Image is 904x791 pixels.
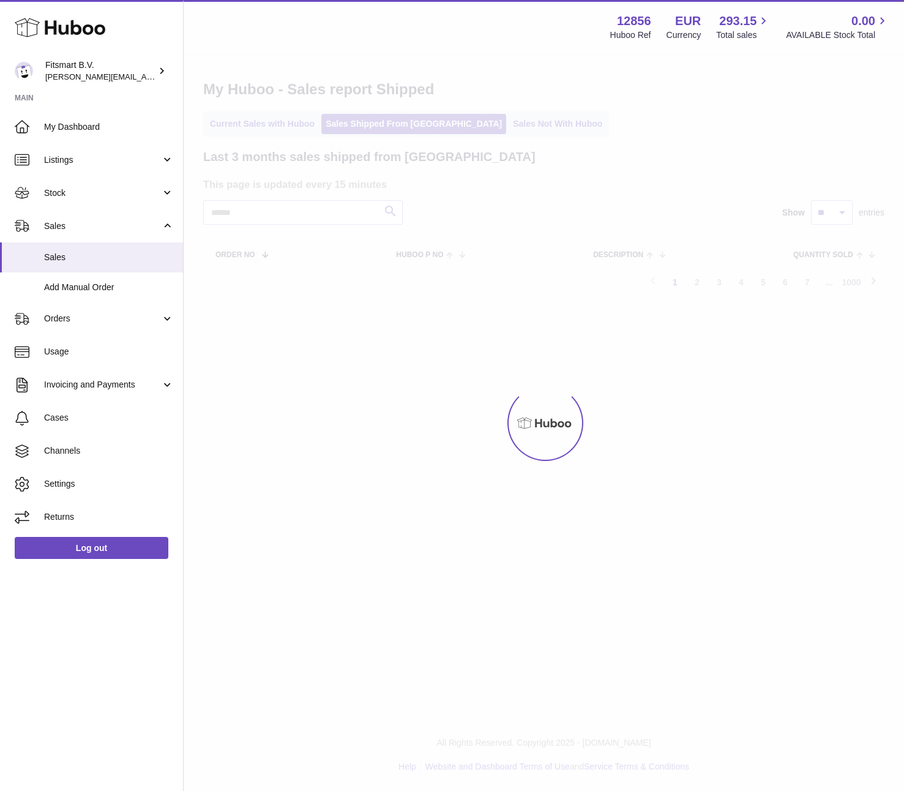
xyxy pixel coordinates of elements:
img: jonathan@leaderoo.com [15,62,33,80]
strong: EUR [675,13,701,29]
span: Sales [44,252,174,263]
div: Currency [667,29,701,41]
span: Listings [44,154,161,166]
span: Channels [44,445,174,457]
span: Cases [44,412,174,424]
span: 0.00 [851,13,875,29]
span: Stock [44,187,161,199]
span: Add Manual Order [44,282,174,293]
span: Settings [44,478,174,490]
a: Log out [15,537,168,559]
span: [PERSON_NAME][EMAIL_ADDRESS][DOMAIN_NAME] [45,72,245,81]
span: Total sales [716,29,771,41]
a: 0.00 AVAILABLE Stock Total [786,13,889,41]
span: AVAILABLE Stock Total [786,29,889,41]
a: 293.15 Total sales [716,13,771,41]
span: My Dashboard [44,121,174,133]
span: Usage [44,346,174,358]
div: Fitsmart B.V. [45,59,155,83]
strong: 12856 [617,13,651,29]
span: Orders [44,313,161,324]
span: Returns [44,511,174,523]
span: Sales [44,220,161,232]
div: Huboo Ref [610,29,651,41]
span: 293.15 [719,13,756,29]
span: Invoicing and Payments [44,379,161,391]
